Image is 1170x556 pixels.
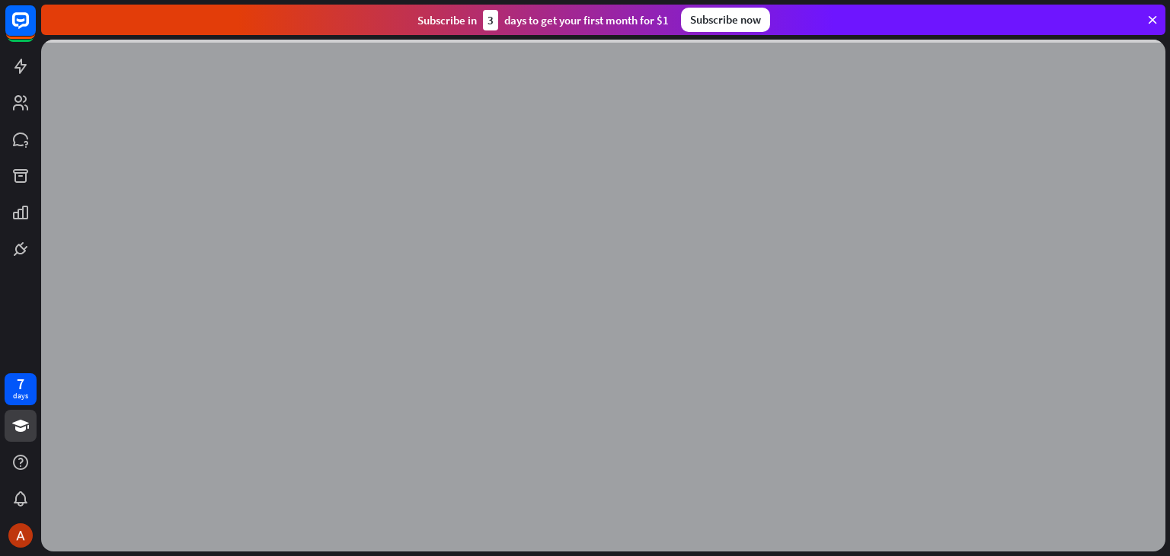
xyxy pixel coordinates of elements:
div: 7 [17,377,24,391]
div: days [13,391,28,401]
div: Subscribe now [681,8,770,32]
div: Subscribe in days to get your first month for $1 [417,10,669,30]
a: 7 days [5,373,37,405]
div: 3 [483,10,498,30]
